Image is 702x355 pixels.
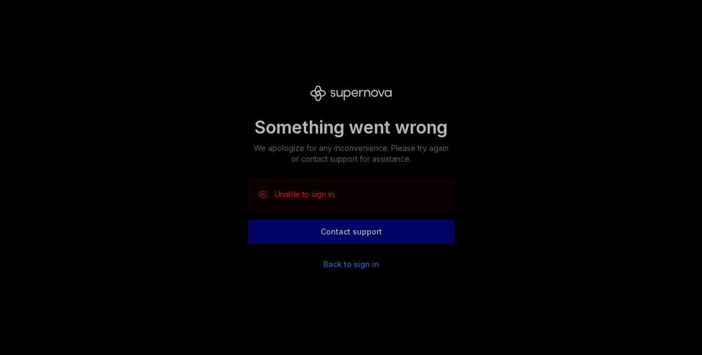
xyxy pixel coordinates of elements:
button: Contact support [248,220,454,244]
p: Something went wrong [248,117,454,138]
span: Contact support [321,226,382,237]
p: We apologize for any inconvenience. Please try again or contact support for assistance. [248,143,454,164]
div: Unable to sign in. [275,189,336,200]
a: Back to sign in [323,259,379,270]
